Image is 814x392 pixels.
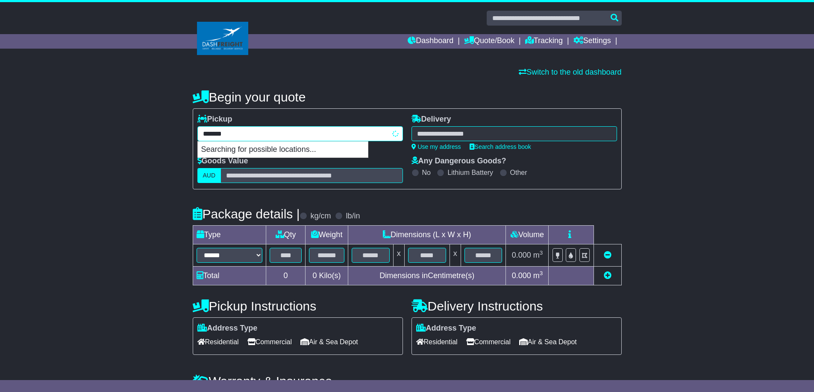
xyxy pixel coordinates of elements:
[197,115,232,124] label: Pickup
[393,244,404,267] td: x
[510,168,527,177] label: Other
[266,267,306,285] td: 0
[470,143,531,150] a: Search address book
[247,335,292,348] span: Commercial
[525,34,563,49] a: Tracking
[193,374,622,388] h4: Warranty & Insurance
[506,226,549,244] td: Volume
[604,251,611,259] a: Remove this item
[348,267,506,285] td: Dimensions in Centimetre(s)
[197,168,221,183] label: AUD
[464,34,514,49] a: Quote/Book
[573,34,611,49] a: Settings
[306,226,348,244] td: Weight
[604,271,611,280] a: Add new item
[519,335,577,348] span: Air & Sea Depot
[422,168,431,177] label: No
[416,335,458,348] span: Residential
[310,212,331,221] label: kg/cm
[540,250,543,256] sup: 3
[197,324,258,333] label: Address Type
[512,271,531,280] span: 0.000
[540,270,543,276] sup: 3
[408,34,453,49] a: Dashboard
[411,157,506,166] label: Any Dangerous Goods?
[348,226,506,244] td: Dimensions (L x W x H)
[346,212,360,221] label: lb/in
[266,226,306,244] td: Qty
[198,142,368,158] p: Searching for possible locations...
[193,299,403,313] h4: Pickup Instructions
[411,299,622,313] h4: Delivery Instructions
[416,324,476,333] label: Address Type
[533,251,543,259] span: m
[447,168,493,177] label: Lithium Battery
[193,267,266,285] td: Total
[411,143,461,150] a: Use my address
[519,68,621,76] a: Switch to the old dashboard
[466,335,511,348] span: Commercial
[197,335,239,348] span: Residential
[197,126,403,141] typeahead: Please provide city
[533,271,543,280] span: m
[313,271,317,280] span: 0
[450,244,461,267] td: x
[193,90,622,104] h4: Begin your quote
[193,226,266,244] td: Type
[193,207,300,221] h4: Package details |
[411,115,451,124] label: Delivery
[300,335,358,348] span: Air & Sea Depot
[512,251,531,259] span: 0.000
[197,157,248,166] label: Goods Value
[306,267,348,285] td: Kilo(s)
